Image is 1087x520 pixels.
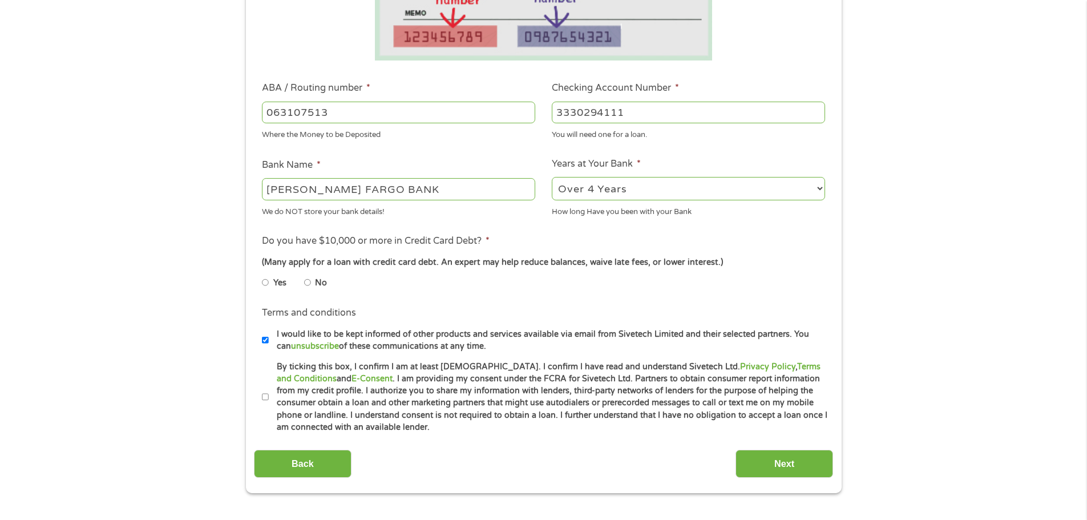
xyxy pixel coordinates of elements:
input: 263177916 [262,102,535,123]
label: ABA / Routing number [262,82,370,94]
label: No [315,277,327,289]
input: Back [254,450,351,478]
label: By ticking this box, I confirm I am at least [DEMOGRAPHIC_DATA]. I confirm I have read and unders... [269,361,829,434]
div: How long Have you been with your Bank [552,202,825,217]
label: Checking Account Number [552,82,679,94]
a: Terms and Conditions [277,362,821,384]
a: Privacy Policy [740,362,795,372]
div: We do NOT store your bank details! [262,202,535,217]
label: Yes [273,277,286,289]
label: Do you have $10,000 or more in Credit Card Debt? [262,235,490,247]
input: Next [736,450,833,478]
label: Bank Name [262,159,321,171]
a: E-Consent [351,374,393,384]
div: (Many apply for a loan with credit card debt. An expert may help reduce balances, waive late fees... [262,256,825,269]
input: 345634636 [552,102,825,123]
div: You will need one for a loan. [552,126,825,141]
a: unsubscribe [291,341,339,351]
label: Terms and conditions [262,307,356,319]
label: Years at Your Bank [552,158,641,170]
label: I would like to be kept informed of other products and services available via email from Sivetech... [269,328,829,353]
div: Where the Money to be Deposited [262,126,535,141]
